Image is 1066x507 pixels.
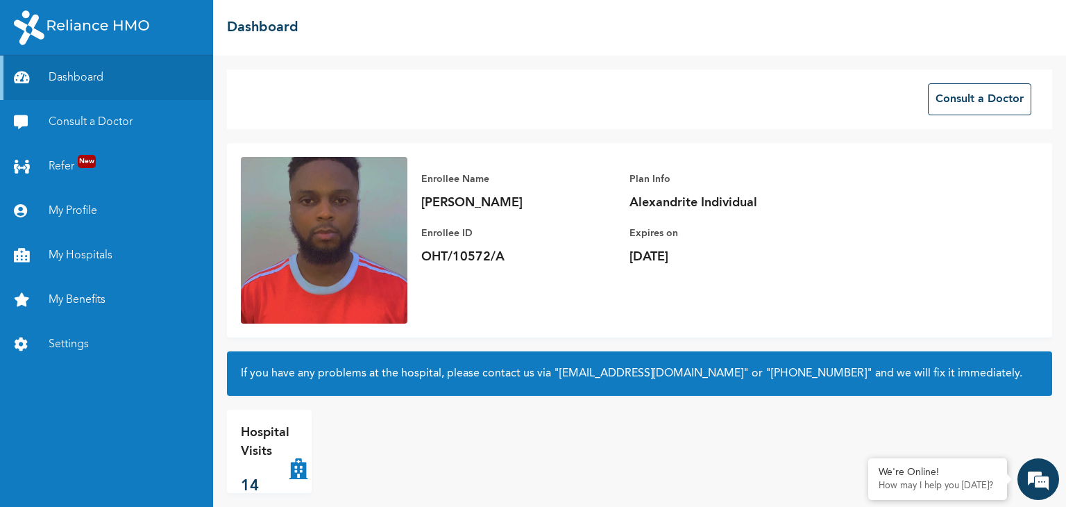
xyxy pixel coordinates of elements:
h2: Dashboard [227,17,298,38]
p: 14 [241,475,289,498]
span: New [78,155,96,168]
p: How may I help you today? [879,481,997,492]
img: RelianceHMO's Logo [14,10,149,45]
p: Hospital Visits [241,424,289,461]
div: We're Online! [879,467,997,479]
p: Expires on [629,225,824,242]
p: Enrollee Name [421,171,616,188]
p: Alexandrite Individual [629,194,824,211]
p: OHT/10572/A [421,249,616,265]
p: Plan Info [629,171,824,188]
a: "[EMAIL_ADDRESS][DOMAIN_NAME]" [554,368,749,379]
a: "[PHONE_NUMBER]" [765,368,872,379]
button: Consult a Doctor [928,83,1031,115]
p: Enrollee ID [421,225,616,242]
h2: If you have any problems at the hospital, please contact us via or and we will fix it immediately. [241,365,1038,382]
p: [PERSON_NAME] [421,194,616,211]
p: [DATE] [629,249,824,265]
img: Enrollee [241,157,407,324]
